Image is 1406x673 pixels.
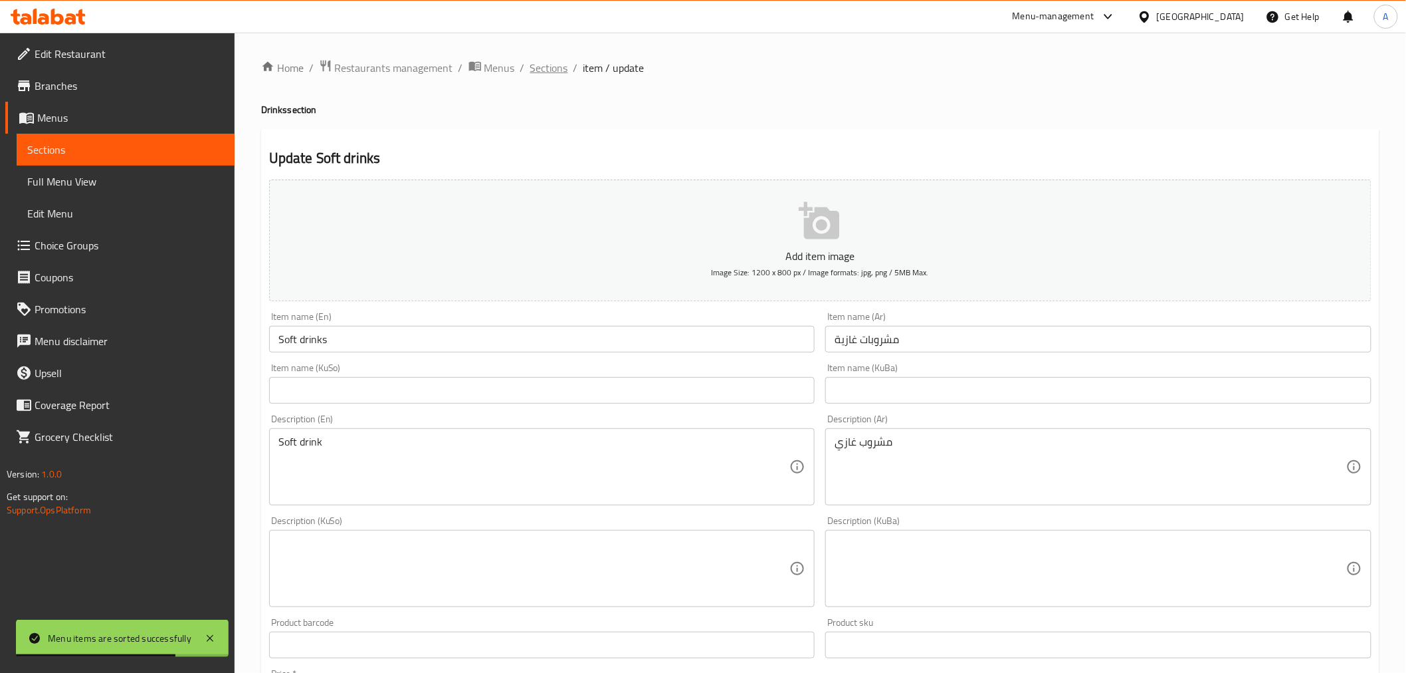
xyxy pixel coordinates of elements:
button: Add item imageImage Size: 1200 x 800 px / Image formats: jpg, png / 5MB Max. [269,180,1371,301]
a: Menu disclaimer [5,325,235,357]
a: Promotions [5,293,235,325]
a: Coupons [5,261,235,293]
li: / [309,60,314,76]
a: Branches [5,70,235,102]
div: [GEOGRAPHIC_DATA] [1157,9,1245,24]
a: Sections [17,134,235,166]
textarea: مشروب غازي [835,436,1346,499]
span: Image Size: 1200 x 800 px / Image formats: jpg, png / 5MB Max. [712,265,929,280]
h2: Update Soft drinks [269,148,1371,168]
span: Promotions [35,301,224,317]
input: Enter name En [269,326,815,352]
div: Menu-management [1013,9,1094,25]
span: item / update [583,60,645,76]
a: Support.OpsPlatform [7,501,91,519]
span: Version: [7,466,39,483]
span: Choice Groups [35,237,224,253]
a: Full Menu View [17,166,235,198]
li: / [520,60,525,76]
a: Upsell [5,357,235,389]
input: Enter name KuBa [825,377,1371,404]
span: Sections [27,142,224,158]
li: / [458,60,463,76]
a: Edit Restaurant [5,38,235,70]
a: Restaurants management [319,59,453,76]
h4: Drinks section [261,103,1379,116]
a: Menus [468,59,515,76]
span: Edit Menu [27,205,224,221]
span: Get support on: [7,488,68,505]
a: Grocery Checklist [5,421,235,453]
span: Branches [35,78,224,94]
span: Coverage Report [35,397,224,413]
div: Menu items are sorted successfully [48,631,191,646]
li: / [573,60,578,76]
span: Menus [484,60,515,76]
a: Menus [5,102,235,134]
a: Edit Menu [17,198,235,229]
a: Home [261,60,304,76]
span: Menu disclaimer [35,333,224,349]
a: Coverage Report [5,389,235,421]
span: Upsell [35,365,224,381]
span: 1.0.0 [41,466,62,483]
span: Restaurants management [335,60,453,76]
p: Add item image [290,248,1351,264]
span: Edit Restaurant [35,46,224,62]
span: A [1383,9,1389,24]
input: Enter name Ar [825,326,1371,352]
a: Sections [530,60,568,76]
span: Menus [37,110,224,126]
input: Please enter product barcode [269,632,815,658]
textarea: Soft drink [278,436,790,499]
span: Coupons [35,269,224,285]
span: Grocery Checklist [35,429,224,445]
nav: breadcrumb [261,59,1379,76]
a: Choice Groups [5,229,235,261]
input: Please enter product sku [825,632,1371,658]
input: Enter name KuSo [269,377,815,404]
span: Full Menu View [27,174,224,190]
